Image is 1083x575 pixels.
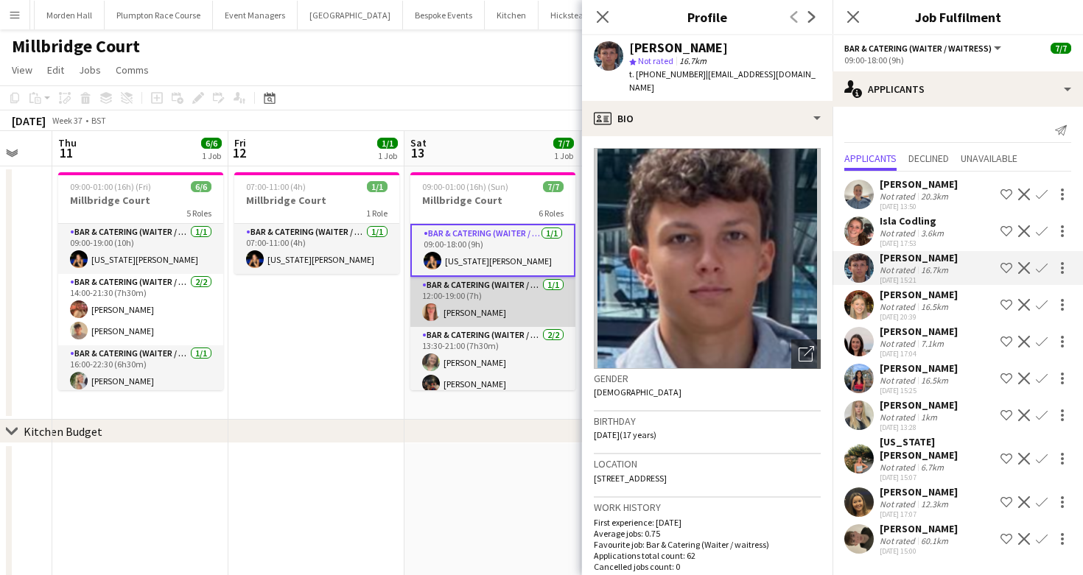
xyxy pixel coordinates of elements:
div: [DATE] 20:39 [880,312,958,322]
a: Jobs [73,60,107,80]
h3: Millbridge Court [58,194,223,207]
h3: Millbridge Court [410,194,575,207]
button: [GEOGRAPHIC_DATA] [298,1,403,29]
div: 09:00-01:00 (16h) (Fri)6/6Millbridge Court5 RolesBar & Catering (Waiter / waitress)1/109:00-19:00... [58,172,223,390]
span: 5 Roles [186,208,211,219]
span: 12 [232,144,246,161]
span: Not rated [638,55,673,66]
div: 1 Job [378,150,397,161]
div: 1km [918,412,940,423]
div: [DATE] [12,113,46,128]
div: Not rated [880,338,918,349]
img: Crew avatar or photo [594,148,821,369]
p: First experience: [DATE] [594,517,821,528]
div: Applicants [833,71,1083,107]
div: 6.7km [918,462,947,473]
div: [DATE] 13:28 [880,423,958,432]
span: 16.7km [676,55,709,66]
div: Not rated [880,227,918,239]
app-card-role: Bar & Catering (Waiter / waitress)1/109:00-19:00 (10h)[US_STATE][PERSON_NAME] [58,224,223,274]
p: Cancelled jobs count: 0 [594,561,821,572]
div: 07:00-11:00 (4h)1/1Millbridge Court1 RoleBar & Catering (Waiter / waitress)1/107:00-11:00 (4h)[US... [234,172,399,274]
div: Not rated [880,191,918,202]
span: Sat [410,136,427,149]
div: [DATE] 17:04 [880,349,958,359]
button: Kitchen [485,1,539,29]
span: 11 [56,144,77,161]
div: [PERSON_NAME] [880,522,958,535]
span: [DATE] (17 years) [594,429,656,440]
div: Not rated [880,462,918,473]
span: 1/1 [377,138,398,149]
button: Event Managers [213,1,298,29]
div: Isla Codling [880,214,947,227]
button: Morden Hall [35,1,105,29]
p: Average jobs: 0.75 [594,528,821,539]
a: View [6,60,38,80]
span: Edit [47,63,64,77]
button: Hickstead [539,1,601,29]
app-card-role: Bar & Catering (Waiter / waitress)1/109:00-18:00 (9h)[US_STATE][PERSON_NAME] [410,224,575,277]
span: Applicants [844,153,897,163]
span: Declined [908,153,949,163]
div: Not rated [880,535,918,546]
div: [PERSON_NAME] [629,41,728,54]
div: [PERSON_NAME] [880,325,958,338]
span: Thu [58,136,77,149]
div: [DATE] 17:53 [880,239,947,248]
div: 20.3km [918,191,951,202]
span: Unavailable [961,153,1017,163]
h3: Birthday [594,415,821,428]
span: 09:00-01:00 (16h) (Sun) [422,181,508,192]
span: 07:00-11:00 (4h) [246,181,306,192]
button: Bespoke Events [403,1,485,29]
div: Not rated [880,264,918,275]
p: Favourite job: Bar & Catering (Waiter / waitress) [594,539,821,550]
span: 1 Role [366,208,388,219]
div: 16.7km [918,264,951,275]
span: 1/1 [367,181,388,192]
div: 16.5km [918,301,951,312]
span: View [12,63,32,77]
div: [DATE] 15:00 [880,546,958,556]
div: [DATE] 17:07 [880,509,958,519]
span: 6 Roles [539,208,564,219]
span: [STREET_ADDRESS] [594,473,667,484]
span: t. [PHONE_NUMBER] [629,68,706,80]
div: 7.1km [918,338,947,349]
div: 16.5km [918,375,951,386]
div: 1 Job [554,150,573,161]
div: [DATE] 15:25 [880,386,958,395]
div: [PERSON_NAME] [880,485,958,498]
span: Bar & Catering (Waiter / waitress) [844,43,992,54]
span: Comms [116,63,149,77]
div: [DATE] 13:50 [880,202,958,211]
button: Bar & Catering (Waiter / waitress) [844,43,1003,54]
span: | [EMAIL_ADDRESS][DOMAIN_NAME] [629,68,816,93]
app-card-role: Bar & Catering (Waiter / waitress)1/116:00-22:30 (6h30m)[PERSON_NAME] [58,345,223,395]
button: Plumpton Race Course [105,1,213,29]
span: 09:00-01:00 (16h) (Fri) [70,181,151,192]
app-job-card: 09:00-01:00 (16h) (Sun)7/7Millbridge Court6 RolesBar & Catering (Waiter / waitress)1/109:00-18:00... [410,172,575,390]
app-card-role: Bar & Catering (Waiter / waitress)2/213:30-21:00 (7h30m)[PERSON_NAME][PERSON_NAME] [410,327,575,398]
div: [DATE] 15:21 [880,275,958,285]
div: Not rated [880,375,918,386]
div: Not rated [880,498,918,509]
span: Week 37 [49,115,85,126]
div: Kitchen Budget [24,424,102,439]
div: 60.1km [918,535,951,546]
app-card-role: Bar & Catering (Waiter / waitress)2/214:00-21:30 (7h30m)[PERSON_NAME][PERSON_NAME] [58,274,223,345]
div: BST [91,115,106,126]
h3: Job Fulfilment [833,7,1083,27]
div: Not rated [880,412,918,423]
h3: Work history [594,501,821,514]
a: Edit [41,60,70,80]
span: 7/7 [553,138,574,149]
div: [PERSON_NAME] [880,177,958,191]
h3: Gender [594,372,821,385]
div: [DATE] 15:07 [880,473,995,482]
span: 7/7 [543,181,564,192]
div: 12.3km [918,498,951,509]
app-card-role: Bar & Catering (Waiter / waitress)1/112:00-19:00 (7h)[PERSON_NAME] [410,277,575,327]
span: 7/7 [1051,43,1071,54]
